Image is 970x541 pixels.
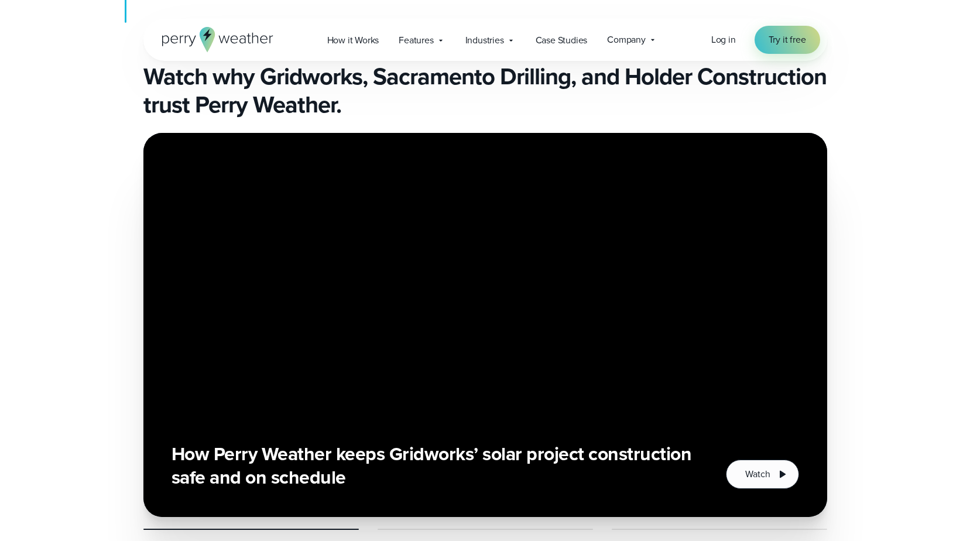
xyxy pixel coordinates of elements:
a: Log in [711,33,736,47]
button: Watch [726,460,798,489]
span: Industries [465,33,504,47]
span: How it Works [327,33,379,47]
span: Features [399,33,433,47]
span: Log in [711,33,736,46]
a: How it Works [317,28,389,52]
div: slideshow [143,133,827,517]
div: 1 of 3 [143,133,827,517]
h3: How Perry Weather keeps Gridworks’ solar project construction safe and on schedule [172,442,698,489]
h3: Watch why Gridworks, Sacramento Drilling, and Holder Construction trust Perry Weather. [143,63,827,119]
span: Watch [745,467,770,481]
span: Company [607,33,646,47]
span: Try it free [769,33,806,47]
a: Try it free [755,26,820,54]
a: Case Studies [526,28,598,52]
span: Case Studies [536,33,588,47]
